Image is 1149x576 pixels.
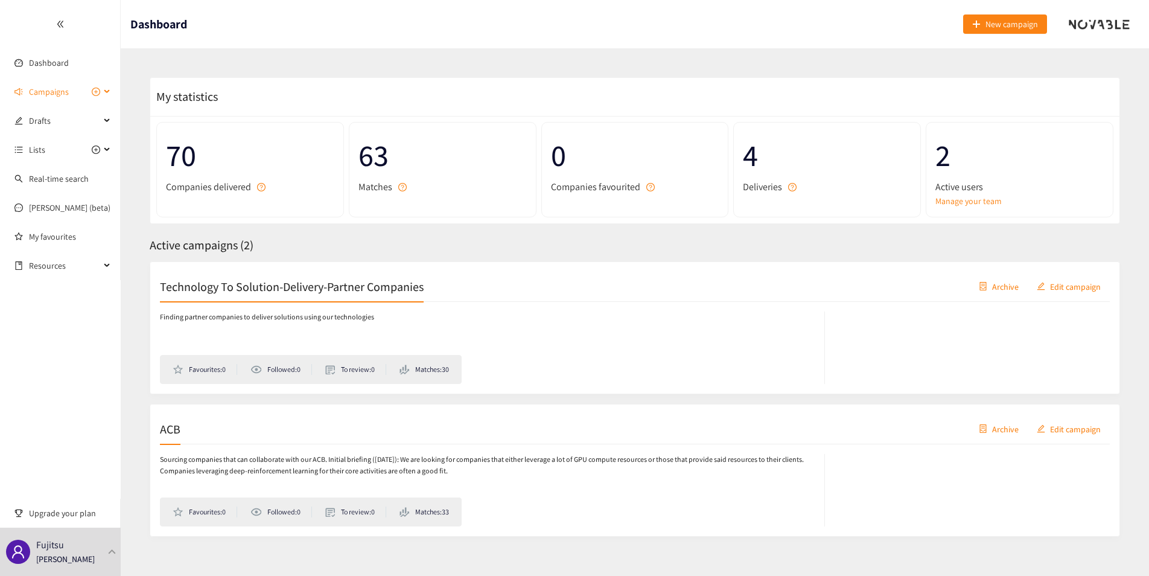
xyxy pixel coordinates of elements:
[29,109,100,133] span: Drafts
[1050,422,1101,435] span: Edit campaign
[150,89,218,104] span: My statistics
[979,424,987,434] span: container
[29,138,45,162] span: Lists
[14,146,23,154] span: unordered-list
[160,454,812,477] p: Sourcing companies that can collaborate with our ACB. Initial briefing ([DATE]): We are looking f...
[29,254,100,278] span: Resources
[992,422,1019,435] span: Archive
[935,179,983,194] span: Active users
[646,183,655,191] span: question-circle
[325,364,386,375] li: To review: 0
[1028,419,1110,438] button: editEdit campaign
[14,261,23,270] span: book
[935,132,1104,179] span: 2
[358,132,527,179] span: 63
[150,404,1120,537] a: ACBcontainerArchiveeditEdit campaignSourcing companies that can collaborate with our ACB. Initial...
[14,88,23,96] span: sound
[551,179,640,194] span: Companies favourited
[160,312,374,323] p: Finding partner companies to deliver solutions using our technologies
[952,446,1149,576] iframe: Chat Widget
[160,278,424,295] h2: Technology To Solution-Delivery-Partner Companies
[1028,277,1110,296] button: editEdit campaign
[399,507,449,517] li: Matches: 33
[166,132,334,179] span: 70
[970,419,1028,438] button: containerArchive
[257,183,266,191] span: question-circle
[985,18,1038,31] span: New campaign
[29,173,89,184] a: Real-time search
[935,194,1104,208] a: Manage your team
[358,179,392,194] span: Matches
[1037,424,1045,434] span: edit
[788,183,797,191] span: question-circle
[743,132,911,179] span: 4
[173,364,237,375] li: Favourites: 0
[963,14,1047,34] button: plusNew campaign
[399,364,449,375] li: Matches: 30
[551,132,719,179] span: 0
[250,364,312,375] li: Followed: 0
[160,420,180,437] h2: ACB
[92,88,100,96] span: plus-circle
[150,261,1120,394] a: Technology To Solution-Delivery-Partner CompaniescontainerArchiveeditEdit campaignFinding partner...
[29,57,69,68] a: Dashboard
[979,282,987,292] span: container
[29,202,110,213] a: [PERSON_NAME] (beta)
[398,183,407,191] span: question-circle
[325,507,386,517] li: To review: 0
[970,277,1028,296] button: containerArchive
[972,20,981,30] span: plus
[29,80,69,104] span: Campaigns
[992,280,1019,293] span: Archive
[166,179,251,194] span: Companies delivered
[1037,282,1045,292] span: edit
[92,146,100,154] span: plus-circle
[743,179,782,194] span: Deliveries
[150,237,253,253] span: Active campaigns ( 2 )
[56,20,65,28] span: double-left
[1050,280,1101,293] span: Edit campaign
[14,117,23,125] span: edit
[29,225,111,249] a: My favourites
